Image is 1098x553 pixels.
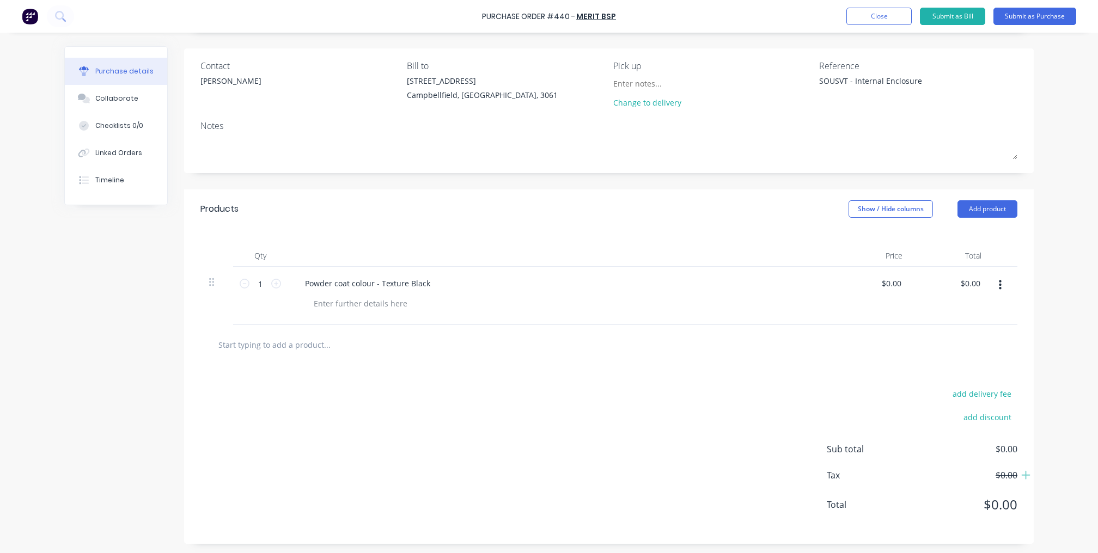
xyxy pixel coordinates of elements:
[65,85,167,112] button: Collaborate
[908,495,1017,514] span: $0.00
[482,11,575,22] div: Purchase Order #440 -
[832,245,911,267] div: Price
[95,175,124,185] div: Timeline
[846,8,912,25] button: Close
[95,121,143,131] div: Checklists 0/0
[65,167,167,194] button: Timeline
[233,245,288,267] div: Qty
[407,75,558,87] div: [STREET_ADDRESS]
[95,94,138,103] div: Collaborate
[819,75,955,100] textarea: SOUSVT - Internal Enclosure
[957,200,1017,218] button: Add product
[65,139,167,167] button: Linked Orders
[407,89,558,101] div: Campbellfield, [GEOGRAPHIC_DATA], 3061
[22,8,38,24] img: Factory
[576,11,616,22] a: Merit BSP
[200,59,399,72] div: Contact
[911,245,990,267] div: Total
[993,8,1076,25] button: Submit as Purchase
[957,410,1017,424] button: add discount
[95,148,142,158] div: Linked Orders
[827,443,908,456] span: Sub total
[613,75,712,91] input: Enter notes...
[613,97,712,108] div: Change to delivery
[908,469,1017,482] span: $0.00
[200,202,239,216] div: Products
[849,200,933,218] button: Show / Hide columns
[908,443,1017,456] span: $0.00
[218,334,436,355] input: Start typing to add a product...
[827,498,908,511] span: Total
[296,275,439,291] div: Powder coat colour - Texture Black
[407,59,605,72] div: Bill to
[200,75,261,87] div: [PERSON_NAME]
[819,59,1017,72] div: Reference
[200,119,1017,132] div: Notes
[827,469,908,482] span: Tax
[95,66,154,76] div: Purchase details
[65,112,167,139] button: Checklists 0/0
[946,386,1017,401] button: add delivery fee
[613,59,812,72] div: Pick up
[920,8,985,25] button: Submit as Bill
[65,58,167,85] button: Purchase details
